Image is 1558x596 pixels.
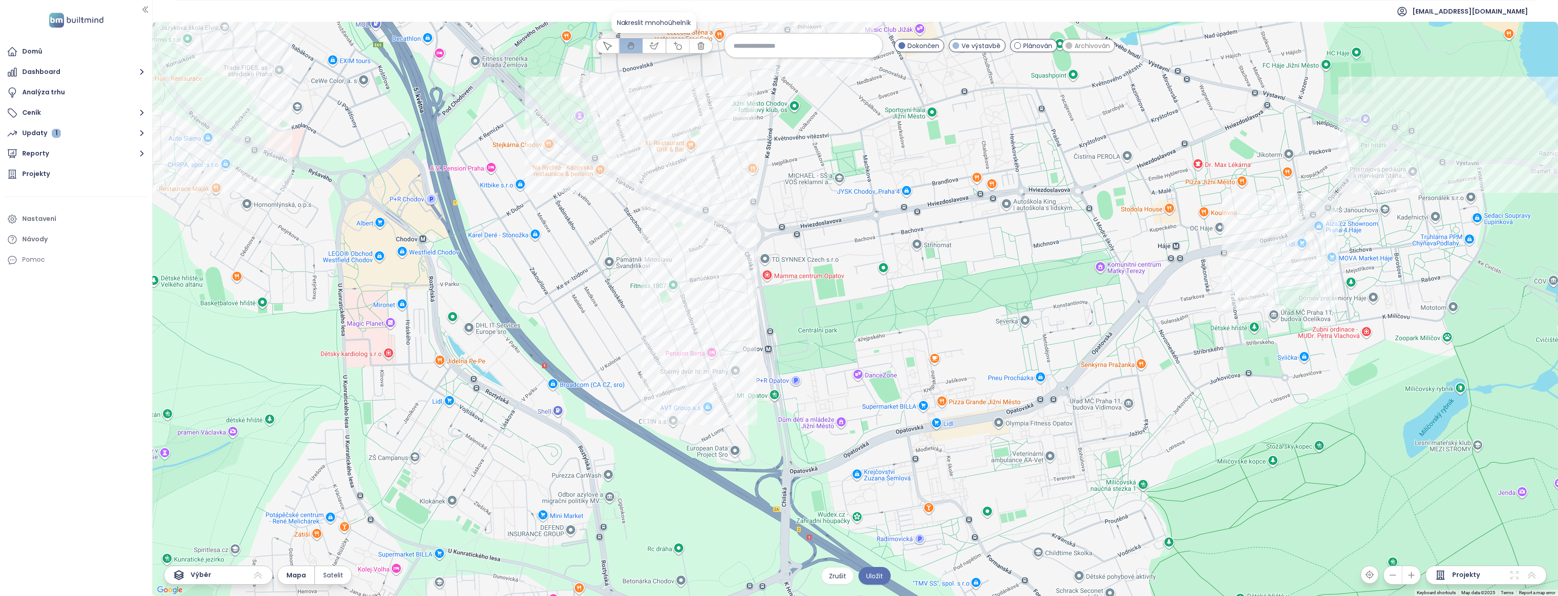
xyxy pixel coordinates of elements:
[22,87,65,98] div: Analýza trhu
[5,124,148,142] button: Updaty 1
[22,213,56,225] div: Nastavení
[22,46,42,57] div: Domů
[22,168,50,180] div: Projekty
[617,18,691,28] div: Nakreslit mnohoúhelník
[46,11,106,29] img: logo
[1023,41,1052,51] span: Plánován
[5,210,148,228] a: Nastavení
[22,254,45,265] div: Pomoc
[278,566,314,584] button: Mapa
[5,43,148,61] a: Domů
[1412,0,1528,22] span: [EMAIL_ADDRESS][DOMAIN_NAME]
[5,145,148,163] button: Reporty
[5,230,148,249] a: Návody
[858,567,891,585] button: Uložit
[1075,41,1110,51] span: Archivován
[286,570,306,580] span: Mapa
[5,165,148,183] a: Projekty
[5,104,148,122] button: Ceník
[22,127,61,139] div: Updaty
[961,41,1001,51] span: Ve výstavbě
[5,83,148,102] a: Analýza trhu
[5,251,148,269] div: Pomoc
[191,570,211,581] span: Výběr
[821,567,854,585] button: Zrušit
[1519,590,1555,595] a: Report a map error
[155,584,185,596] img: Google
[1501,590,1514,595] a: Terms (opens in new tab)
[1461,590,1495,595] span: Map data ©2025
[22,234,48,245] div: Návody
[52,129,61,138] div: 1
[155,584,185,596] a: Open this area in Google Maps (opens a new window)
[323,570,343,580] span: Satelit
[1452,570,1480,581] span: Projekty
[5,63,148,81] button: Dashboard
[866,571,883,581] span: Uložit
[829,571,846,581] span: Zrušit
[1417,590,1456,596] button: Keyboard shortcuts
[315,566,351,584] button: Satelit
[907,41,939,51] span: Dokončen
